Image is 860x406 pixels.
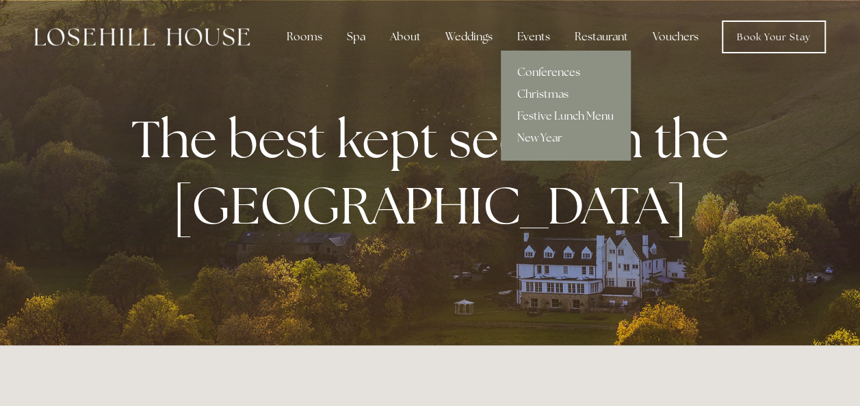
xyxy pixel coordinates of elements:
div: Weddings [434,23,504,51]
div: Events [506,23,561,51]
a: New Year [501,127,630,149]
div: About [379,23,432,51]
div: Spa [336,23,376,51]
a: Vouchers [642,23,709,51]
a: Festive Lunch Menu [501,105,630,127]
a: Christmas [501,83,630,105]
div: Restaurant [564,23,639,51]
a: Conferences [501,62,630,83]
a: Book Your Stay [722,21,826,53]
strong: The best kept secret in the [GEOGRAPHIC_DATA] [131,105,740,239]
div: Rooms [276,23,333,51]
img: Losehill House [34,28,250,46]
